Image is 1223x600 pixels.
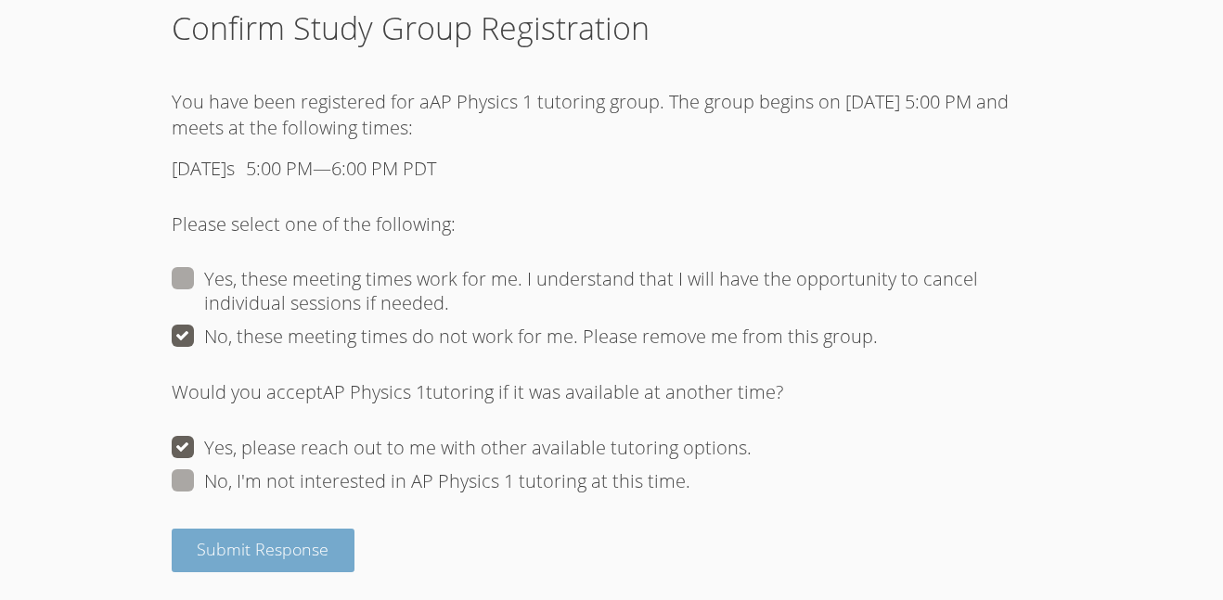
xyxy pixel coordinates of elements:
label: No, these meeting times do not work for me. Please remove me from this group. [172,325,878,349]
p: Would you accept AP Physics 1 tutoring if it was available at another time? [172,364,1052,420]
label: No, I'm not interested in AP Physics 1 tutoring at this time. [172,469,690,493]
label: Yes, these meeting times work for me. I understand that I will have the opportunity to cancel ind... [172,267,1052,315]
p: Please select one of the following: [172,197,1052,252]
label: Yes, please reach out to me with other available tutoring options. [172,436,752,460]
div: [DATE] s [172,156,235,182]
span: Submit Response [197,538,328,560]
p: You have been registered for a AP Physics 1 tutoring group. The group begins on [DATE] 5:00 PM an... [172,89,1052,141]
button: Submit Response [172,529,355,572]
h1: Confirm Study Group Registration [172,5,1052,52]
div: 5:00 PM — 6:00 PM PDT [246,156,436,182]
